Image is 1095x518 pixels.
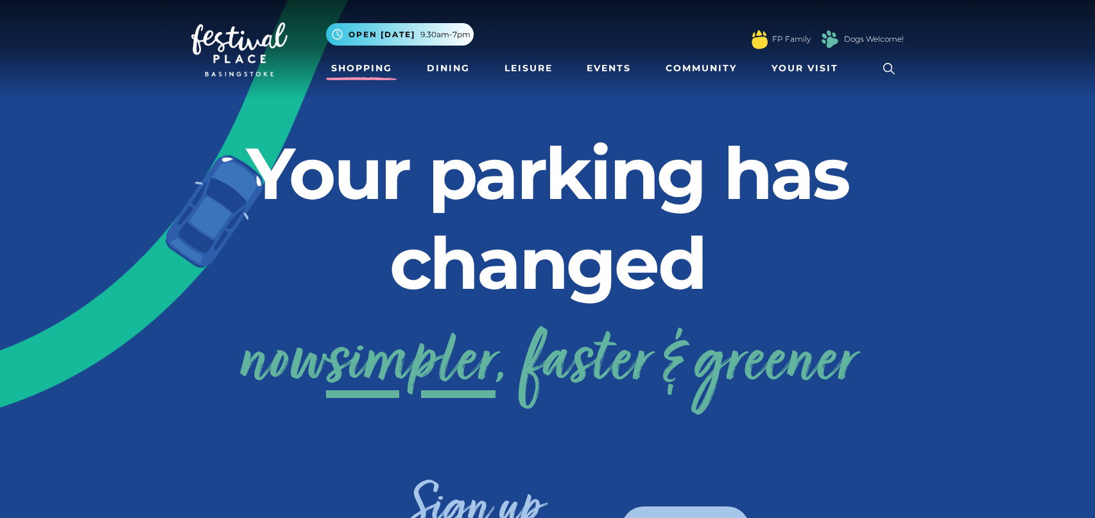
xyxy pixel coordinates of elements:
[326,23,474,46] button: Open [DATE] 9.30am-7pm
[191,22,288,76] img: Festival Place Logo
[766,56,850,80] a: Your Visit
[582,56,636,80] a: Events
[326,56,397,80] a: Shopping
[772,33,811,45] a: FP Family
[420,29,470,40] span: 9.30am-7pm
[772,62,838,75] span: Your Visit
[422,56,475,80] a: Dining
[191,128,904,308] h2: Your parking has changed
[660,56,742,80] a: Community
[499,56,558,80] a: Leisure
[844,33,904,45] a: Dogs Welcome!
[239,313,856,415] a: nowsimpler, faster & greener
[349,29,415,40] span: Open [DATE]
[326,313,496,415] span: simpler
